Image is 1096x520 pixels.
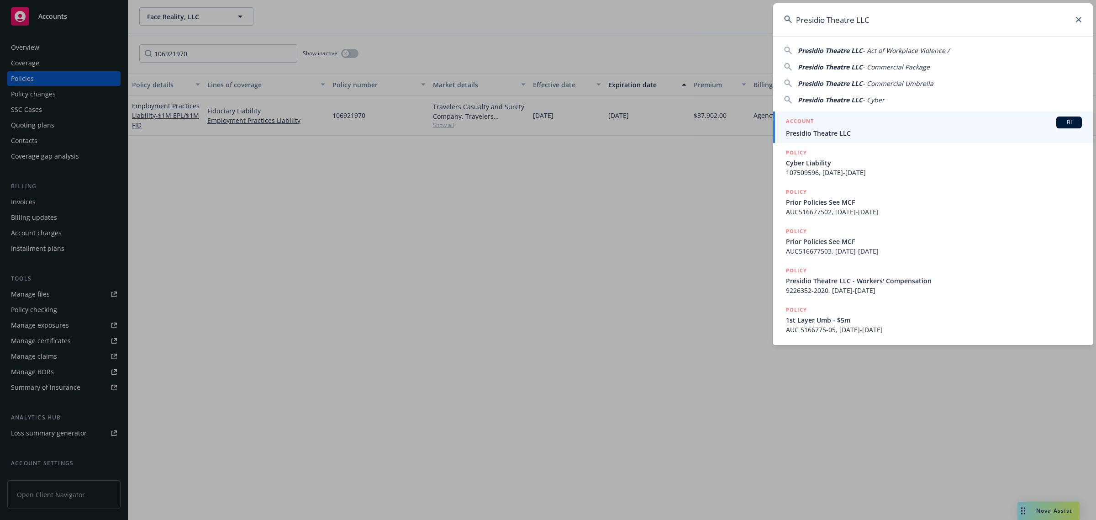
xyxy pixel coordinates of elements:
[786,187,807,196] h5: POLICY
[773,111,1093,143] a: ACCOUNTBIPresidio Theatre LLC
[786,197,1082,207] span: Prior Policies See MCF
[773,222,1093,261] a: POLICYPrior Policies See MCFAUC516677503, [DATE]-[DATE]
[773,182,1093,222] a: POLICYPrior Policies See MCFAUC516677502, [DATE]-[DATE]
[786,168,1082,177] span: 107509596, [DATE]-[DATE]
[798,96,863,104] span: Presidio Theatre LLC
[786,276,1082,286] span: Presidio Theatre LLC - Workers' Compensation
[786,237,1082,246] span: Prior Policies See MCF
[786,227,807,236] h5: POLICY
[863,96,885,104] span: - Cyber
[786,158,1082,168] span: Cyber Liability
[863,79,933,88] span: - Commercial Umbrella
[773,3,1093,36] input: Search...
[773,300,1093,340] a: POLICY1st Layer Umb - $5mAUC 5166775-05, [DATE]-[DATE]
[798,63,863,71] span: Presidio Theatre LLC
[863,63,930,71] span: - Commercial Package
[773,261,1093,300] a: POLICYPresidio Theatre LLC - Workers' Compensation9226352-2020, [DATE]-[DATE]
[786,246,1082,256] span: AUC516677503, [DATE]-[DATE]
[798,46,863,55] span: Presidio Theatre LLC
[786,305,807,314] h5: POLICY
[786,207,1082,217] span: AUC516677502, [DATE]-[DATE]
[786,148,807,157] h5: POLICY
[773,143,1093,182] a: POLICYCyber Liability107509596, [DATE]-[DATE]
[786,117,814,127] h5: ACCOUNT
[1060,118,1078,127] span: BI
[798,79,863,88] span: Presidio Theatre LLC
[786,128,1082,138] span: Presidio Theatre LLC
[786,286,1082,295] span: 9226352-2020, [DATE]-[DATE]
[786,266,807,275] h5: POLICY
[786,325,1082,334] span: AUC 5166775-05, [DATE]-[DATE]
[863,46,949,55] span: - Act of Workplace Violence /
[786,315,1082,325] span: 1st Layer Umb - $5m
